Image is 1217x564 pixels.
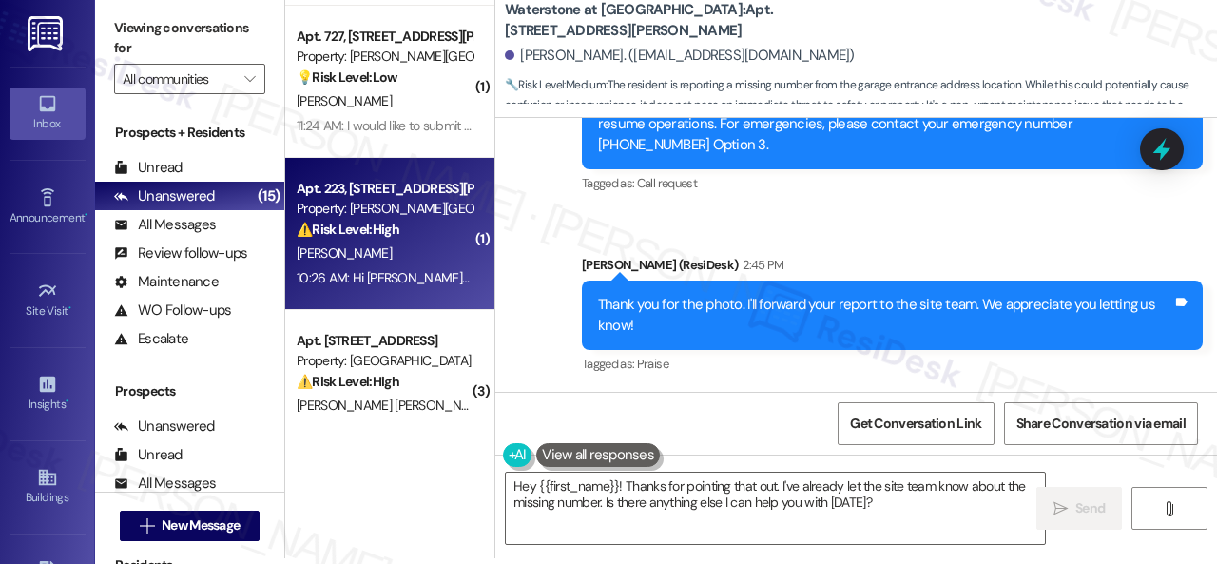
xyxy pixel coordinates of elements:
a: Insights • [10,368,86,419]
div: Thank you for the photo. I'll forward your report to the site team. We appreciate you letting us ... [598,295,1172,336]
span: Call request [637,175,697,191]
i:  [140,518,154,534]
div: Prospects [95,381,284,401]
div: [PERSON_NAME] (ResiDesk) [582,255,1203,282]
div: Apt. [STREET_ADDRESS] [297,331,473,351]
span: [PERSON_NAME] [297,244,392,262]
span: • [66,395,68,408]
span: • [68,301,71,315]
div: Property: [PERSON_NAME][GEOGRAPHIC_DATA] [297,199,473,219]
div: Maintenance [114,272,219,292]
div: (15) [253,182,284,211]
img: ResiDesk Logo [28,16,67,51]
strong: ⚠️ Risk Level: High [297,373,399,390]
div: Unanswered [114,186,215,206]
div: Unread [114,158,183,178]
strong: 🔧 Risk Level: Medium [505,77,606,92]
div: All Messages [114,474,216,494]
div: All Messages [114,215,216,235]
span: Send [1075,498,1105,518]
input: All communities [123,64,235,94]
a: Buildings [10,461,86,513]
div: Thank you for your message. Our offices are currently closed, but we will contact you when we res... [598,94,1172,155]
div: Property: [PERSON_NAME][GEOGRAPHIC_DATA] [297,47,473,67]
a: Site Visit • [10,275,86,326]
div: WO Follow-ups [114,301,231,321]
span: Praise [637,356,668,372]
span: Share Conversation via email [1016,414,1186,434]
div: Tagged as: [582,169,1203,197]
span: New Message [162,515,240,535]
span: [PERSON_NAME] [297,92,392,109]
div: Unanswered [114,417,215,437]
a: Inbox [10,88,86,139]
strong: 💡 Risk Level: Low [297,68,397,86]
button: Get Conversation Link [838,402,994,445]
div: 11:24 AM: I would like to submit a work order [297,117,534,134]
textarea: Hey {{first_name}}! Thanks for pointing that out. I've already let the site team know about the m... [506,473,1045,544]
button: Share Conversation via email [1004,402,1198,445]
div: Escalate [114,329,188,349]
div: Apt. 727, [STREET_ADDRESS][PERSON_NAME] [297,27,473,47]
i:  [1053,501,1068,516]
span: • [85,208,87,222]
div: Property: [GEOGRAPHIC_DATA] [297,351,473,371]
span: : The resident is reporting a missing number from the garage entrance address location. While thi... [505,75,1217,136]
div: Review follow-ups [114,243,247,263]
span: [PERSON_NAME] [PERSON_NAME] [297,397,495,414]
strong: ⚠️ Risk Level: High [297,221,399,238]
div: Apt. 223, [STREET_ADDRESS][PERSON_NAME] [297,179,473,199]
div: Prospects + Residents [95,123,284,143]
i:  [244,71,255,87]
button: New Message [120,511,261,541]
span: Get Conversation Link [850,414,981,434]
div: [PERSON_NAME]. ([EMAIL_ADDRESS][DOMAIN_NAME]) [505,46,855,66]
i:  [1162,501,1176,516]
div: 2:45 PM [738,255,783,275]
button: Send [1036,487,1122,530]
label: Viewing conversations for [114,13,265,64]
div: Tagged as: [582,350,1203,378]
div: Unread [114,445,183,465]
